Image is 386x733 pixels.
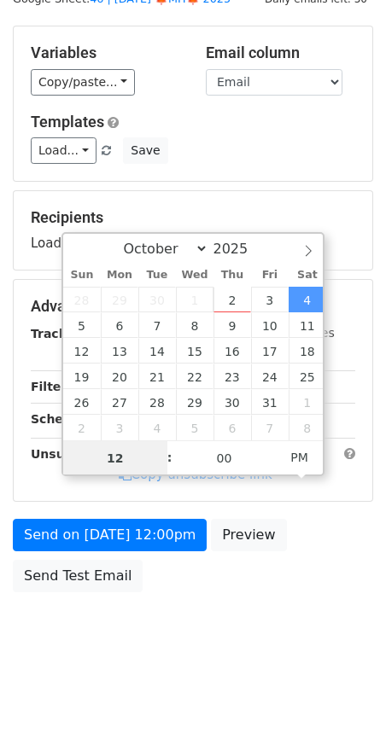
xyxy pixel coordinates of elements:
span: Click to toggle [276,440,323,474]
a: Preview [211,519,286,551]
span: October 6, 2025 [101,312,138,338]
span: Fri [251,270,289,281]
span: September 30, 2025 [138,287,176,312]
span: October 28, 2025 [138,389,176,415]
span: October 27, 2025 [101,389,138,415]
span: Mon [101,270,138,281]
span: Wed [176,270,213,281]
a: Templates [31,113,104,131]
span: October 1, 2025 [176,287,213,312]
span: October 18, 2025 [289,338,326,364]
span: November 3, 2025 [101,415,138,440]
span: October 20, 2025 [101,364,138,389]
span: October 7, 2025 [138,312,176,338]
span: October 16, 2025 [213,338,251,364]
span: October 17, 2025 [251,338,289,364]
h5: Recipients [31,208,355,227]
strong: Schedule [31,412,92,426]
span: October 21, 2025 [138,364,176,389]
span: October 19, 2025 [63,364,101,389]
span: Sat [289,270,326,281]
strong: Tracking [31,327,88,340]
span: November 5, 2025 [176,415,213,440]
span: November 8, 2025 [289,415,326,440]
input: Minute [173,441,277,475]
span: October 4, 2025 [289,287,326,312]
h5: Advanced [31,297,355,316]
strong: Unsubscribe [31,447,114,461]
a: Copy unsubscribe link [119,467,272,482]
span: October 5, 2025 [63,312,101,338]
span: November 1, 2025 [289,389,326,415]
input: Hour [63,441,167,475]
button: Save [123,137,167,164]
h5: Variables [31,44,180,62]
span: November 2, 2025 [63,415,101,440]
span: November 4, 2025 [138,415,176,440]
label: UTM Codes [267,324,334,342]
span: October 31, 2025 [251,389,289,415]
span: November 7, 2025 [251,415,289,440]
span: October 13, 2025 [101,338,138,364]
span: October 15, 2025 [176,338,213,364]
span: October 11, 2025 [289,312,326,338]
span: October 26, 2025 [63,389,101,415]
a: Copy/paste... [31,69,135,96]
span: Thu [213,270,251,281]
span: October 3, 2025 [251,287,289,312]
span: September 29, 2025 [101,287,138,312]
span: Tue [138,270,176,281]
a: Send on [DATE] 12:00pm [13,519,207,551]
span: October 24, 2025 [251,364,289,389]
a: Send Test Email [13,560,143,592]
span: October 8, 2025 [176,312,213,338]
span: October 30, 2025 [213,389,251,415]
span: November 6, 2025 [213,415,251,440]
a: Load... [31,137,96,164]
span: October 2, 2025 [213,287,251,312]
span: October 22, 2025 [176,364,213,389]
span: October 29, 2025 [176,389,213,415]
span: September 28, 2025 [63,287,101,312]
span: October 10, 2025 [251,312,289,338]
input: Year [208,241,270,257]
span: October 25, 2025 [289,364,326,389]
span: October 23, 2025 [213,364,251,389]
span: October 14, 2025 [138,338,176,364]
span: Sun [63,270,101,281]
span: : [167,440,173,474]
strong: Filters [31,380,74,393]
div: Loading... [31,208,355,253]
h5: Email column [206,44,355,62]
span: October 9, 2025 [213,312,251,338]
span: October 12, 2025 [63,338,101,364]
iframe: Chat Widget [301,651,386,733]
